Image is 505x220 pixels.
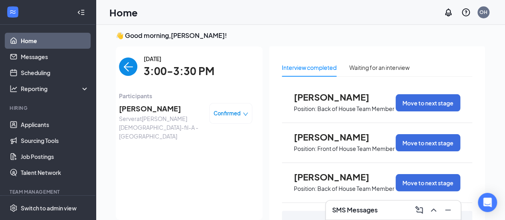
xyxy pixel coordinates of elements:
p: Back of House Team Member [317,185,394,192]
div: Open Intercom Messenger [478,193,497,212]
div: Switch to admin view [21,204,77,212]
a: Job Postings [21,149,89,165]
div: Waiting for an interview [349,63,410,72]
span: 3:00-3:30 PM [144,63,214,79]
div: Interview completed [282,63,337,72]
span: [DATE] [144,54,214,63]
a: Applicants [21,117,89,133]
svg: QuestionInfo [461,8,471,17]
svg: Analysis [10,85,18,93]
span: Server at [PERSON_NAME] [DEMOGRAPHIC_DATA]-fil-A - [GEOGRAPHIC_DATA] [119,114,203,141]
span: Confirmed [214,109,241,117]
p: Position: [294,185,317,192]
div: OH [479,9,487,16]
svg: Collapse [77,8,85,16]
h3: SMS Messages [332,206,378,214]
p: Front of House Team Member [317,145,395,153]
svg: WorkstreamLogo [9,8,17,16]
button: Move to next stage [396,174,460,191]
span: down [243,111,248,117]
p: Back of House Team Member [317,105,394,113]
button: Move to next stage [396,134,460,151]
h3: 👋 Good morning, [PERSON_NAME] ! [116,31,485,40]
span: [PERSON_NAME] [294,172,382,182]
a: Sourcing Tools [21,133,89,149]
a: Messages [21,49,89,65]
svg: Settings [10,204,18,212]
p: Position: [294,145,317,153]
svg: ChevronUp [429,205,438,215]
button: ComposeMessage [413,204,426,216]
button: ChevronUp [427,204,440,216]
div: Hiring [10,105,87,111]
svg: ComposeMessage [414,205,424,215]
div: Team Management [10,188,87,195]
span: [PERSON_NAME] [294,132,382,142]
button: back-button [119,57,137,76]
a: Home [21,33,89,49]
h1: Home [109,6,138,19]
span: Participants [119,91,252,100]
span: [PERSON_NAME] [119,103,203,114]
p: Position: [294,105,317,113]
button: Minimize [442,204,454,216]
svg: Notifications [444,8,453,17]
div: Reporting [21,85,89,93]
button: Move to next stage [396,94,460,111]
a: Scheduling [21,65,89,81]
svg: Minimize [443,205,453,215]
span: [PERSON_NAME] [294,92,382,102]
a: Talent Network [21,165,89,180]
